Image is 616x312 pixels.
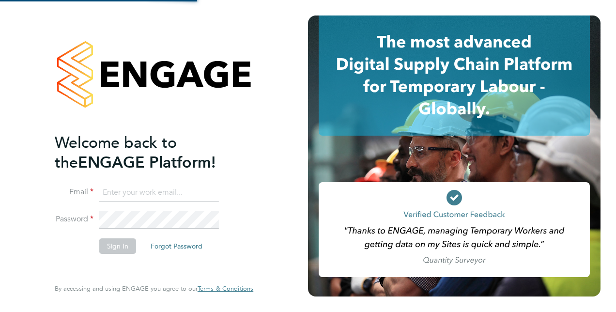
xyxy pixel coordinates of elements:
[55,187,93,197] label: Email
[143,238,210,254] button: Forgot Password
[55,133,244,172] h2: ENGAGE Platform!
[55,214,93,224] label: Password
[55,133,177,172] span: Welcome back to the
[99,184,219,202] input: Enter your work email...
[99,238,136,254] button: Sign In
[198,285,253,293] a: Terms & Conditions
[198,284,253,293] span: Terms & Conditions
[55,284,253,293] span: By accessing and using ENGAGE you agree to our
